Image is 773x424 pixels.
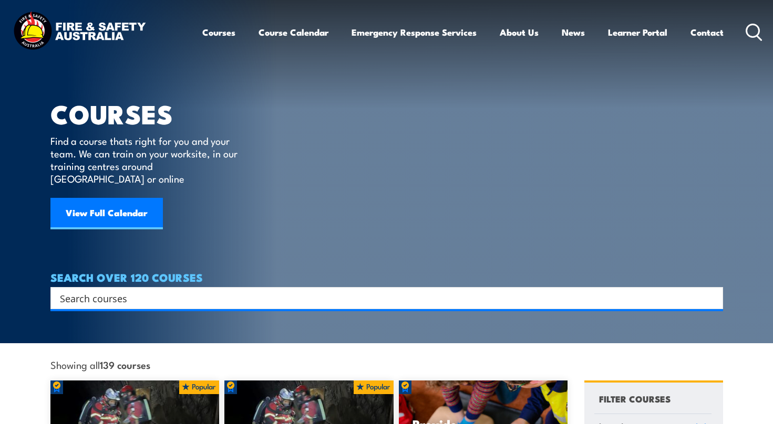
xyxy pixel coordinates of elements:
[690,18,724,46] a: Contact
[50,134,242,185] p: Find a course thats right for you and your team. We can train on your worksite, in our training c...
[50,271,723,283] h4: SEARCH OVER 120 COURSES
[50,359,150,370] span: Showing all
[202,18,235,46] a: Courses
[50,102,253,124] h1: COURSES
[50,198,163,229] a: View Full Calendar
[608,18,667,46] a: Learner Portal
[60,290,700,306] input: Search input
[62,291,702,305] form: Search form
[705,291,719,305] button: Search magnifier button
[259,18,328,46] a: Course Calendar
[100,357,150,372] strong: 139 courses
[599,391,671,406] h4: FILTER COURSES
[500,18,539,46] a: About Us
[562,18,585,46] a: News
[352,18,477,46] a: Emergency Response Services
